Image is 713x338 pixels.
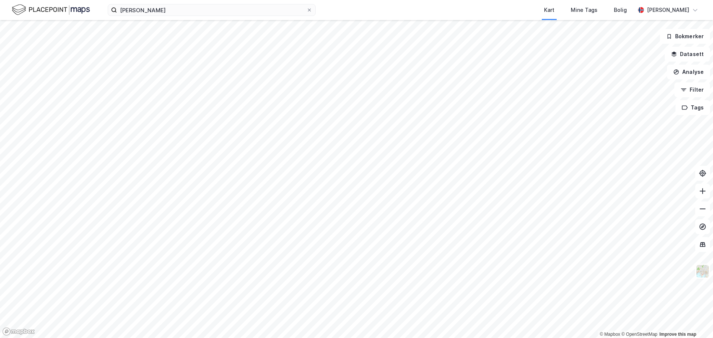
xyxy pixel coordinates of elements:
[621,332,657,337] a: OpenStreetMap
[667,65,710,79] button: Analyse
[676,302,713,338] iframe: Chat Widget
[117,4,306,16] input: Søk på adresse, matrikkel, gårdeiere, leietakere eller personer
[665,47,710,62] button: Datasett
[571,6,598,14] div: Mine Tags
[676,302,713,338] div: Kontrollprogram for chat
[696,264,710,278] img: Z
[12,3,90,16] img: logo.f888ab2527a4732fd821a326f86c7f29.svg
[614,6,627,14] div: Bolig
[647,6,689,14] div: [PERSON_NAME]
[674,82,710,97] button: Filter
[544,6,554,14] div: Kart
[660,29,710,44] button: Bokmerker
[600,332,620,337] a: Mapbox
[675,100,710,115] button: Tags
[660,332,696,337] a: Improve this map
[2,327,35,336] a: Mapbox homepage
